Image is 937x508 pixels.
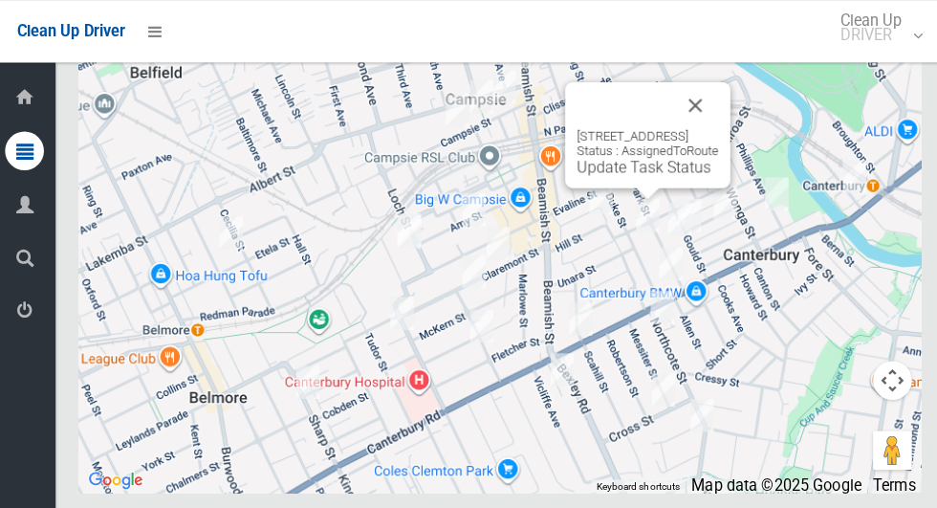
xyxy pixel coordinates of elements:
div: 34 Loftus Street, CAMPSIE NSW 2194<br>Status : Collected<br><a href="/driver/booking/476832/compl... [391,204,429,252]
div: 1 Charles Street, CANTERBURY NSW 2193<br>Status : AssignedToRoute<br><a href="/driver/booking/473... [829,149,867,197]
div: 32 Loftus Street, CAMPSIE NSW 2194<br>Status : Collected<br><a href="/driver/booking/476842/compl... [390,202,428,250]
span: Map data ©2025 Google [687,469,855,487]
div: 36 Claremont Street, CAMPSIE NSW 2194<br>Status : AssignedToRoute<br><a href="/driver/booking/473... [454,243,492,291]
div: 103-107 Duke Street, CAMPSIE NSW 2194<br>Status : AssignedToRoute<br><a href="/driver/booking/482... [648,235,686,283]
small: DRIVER [834,27,894,41]
div: 65 Duke Street, CAMPSIE NSW 2194<br>Status : AssignedToRoute<br><a href="/driver/booking/483020/c... [625,188,664,235]
div: 5 Fitzroy Street, CAMPSIE NSW 2194<br>Status : AssignedToRoute<br><a href="/driver/booking/482219... [383,284,422,332]
div: 5 Northcote Street, CANTERBURY NSW 2193<br>Status : AssignedToRoute<br><a href="/driver/booking/4... [640,278,678,326]
span: Clean Up [824,12,913,41]
button: Drag Pegman onto the map to open Street View [866,424,904,462]
a: Update Task Status [575,155,707,173]
div: 43-45 Campsie Street, CAMPSIE NSW 2194<br>Status : Collected<br><a href="/driver/booking/449719/c... [462,71,500,119]
div: 18 Waratah Street, CANTERBURY NSW 2193<br>Status : AssignedToRoute<br><a href="/driver/booking/48... [702,175,740,223]
div: 4/55 Gould Street, CAMPSIE NSW 2194<br>Status : AssignedToRoute<br><a href="/driver/booking/48060... [666,188,705,235]
div: 11 Hill Street, CAMPSIE NSW 2194<br>Status : AssignedToRoute<br><a href="/driver/booking/481826/c... [579,170,618,218]
a: Terms (opens in new tab) [866,469,908,487]
div: [STREET_ADDRESS] Status : AssignedToRoute [575,126,714,173]
div: 17 Sharp Street, BELMORE NSW 2192<br>Status : Collected<br><a href="/driver/booking/484009/comple... [291,352,329,400]
div: 62 Amy Street, CAMPSIE NSW 2194<br>Status : Collected<br><a href="/driver/booking/482890/complete... [454,182,492,230]
button: Map camera controls [866,355,904,393]
div: 54 Robertson Street, CAMPSIE NSW 2194<br>Status : AssignedToRoute<br><a href="/driver/booking/482... [641,360,679,408]
div: 33 Claremont Street, CAMPSIE NSW 2194<br>Status : AssignedToRoute<br><a href="/driver/booking/486... [478,215,516,263]
button: Close [668,80,714,126]
div: 12 Phillips Avenue, CANTERBURY NSW 2193<br>Status : AssignedToRoute<br><a href="/driver/booking/4... [752,166,791,214]
a: Clean Up Driver [23,16,130,45]
a: Click to see this area on Google Maps [89,460,152,485]
div: 24 Beaumont Street, CAMPSIE NSW 2194<br>Status : AssignedToRoute<br><a href="/driver/booking/4829... [462,297,500,344]
div: 475 Canterbury Road, CAMPSIE NSW 2194<br>Status : AssignedToRoute<br><a href="/driver/booking/483... [559,290,598,338]
div: 6 Wearne Street, CANTERBURY NSW 2193<br>Status : AssignedToRoute<br><a href="/driver/booking/4831... [679,385,717,432]
div: 2/63 Campsie Street, CAMPSIE NSW 2194<br>Status : Collected<br><a href="/driver/booking/482624/co... [438,84,476,132]
div: 3/60 Park Street, CAMPSIE NSW 2194<br>Status : AssignedToRoute<br><a href="/driver/booking/486732... [657,191,695,239]
img: Google [89,460,152,485]
div: 13 Nicholas Avenue, CAMPSIE NSW 2194<br>Status : AssignedToRoute<br><a href="/driver/booking/4819... [541,340,579,387]
div: 27-29 Campsie Street, CAMPSIE NSW 2194<br>Status : Collected<br><a href="/driver/booking/482591/c... [484,61,522,109]
button: Keyboard shortcuts [594,473,676,486]
div: 1A Sudbury Street, BELMORE NSW 2192<br>Status : Collected<br><a href="/driver/booking/483849/comp... [215,205,253,253]
span: Clean Up Driver [23,21,130,39]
